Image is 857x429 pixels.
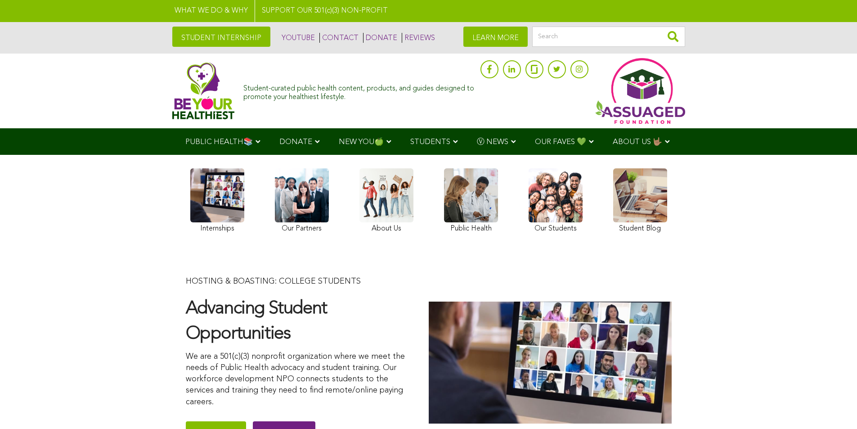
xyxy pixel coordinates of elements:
[535,138,586,146] span: OUR FAVES 💚
[172,27,270,47] a: STUDENT INTERNSHIP
[339,138,384,146] span: NEW YOU🍏
[429,302,672,423] img: assuaged-foundation-students-internship-501(c)(3)-non-profit-and-donor-support 9
[186,276,411,287] p: HOSTING & BOASTING: COLLEGE STUDENTS
[363,33,397,43] a: DONATE
[172,62,235,119] img: Assuaged
[279,33,315,43] a: YOUTUBE
[172,128,685,155] div: Navigation Menu
[186,351,411,408] p: We are a 501(c)(3) nonprofit organization where we meet the needs of Public Health advocacy and s...
[477,138,508,146] span: Ⓥ NEWS
[463,27,528,47] a: LEARN MORE
[410,138,450,146] span: STUDENTS
[531,65,537,74] img: glassdoor
[185,138,253,146] span: PUBLIC HEALTH📚
[279,138,312,146] span: DONATE
[613,138,662,146] span: ABOUT US 🤟🏽
[595,58,685,124] img: Assuaged App
[532,27,685,47] input: Search
[402,33,435,43] a: REVIEWS
[186,300,327,343] strong: Advancing Student Opportunities
[319,33,359,43] a: CONTACT
[243,80,476,102] div: Student-curated public health content, products, and guides designed to promote your healthiest l...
